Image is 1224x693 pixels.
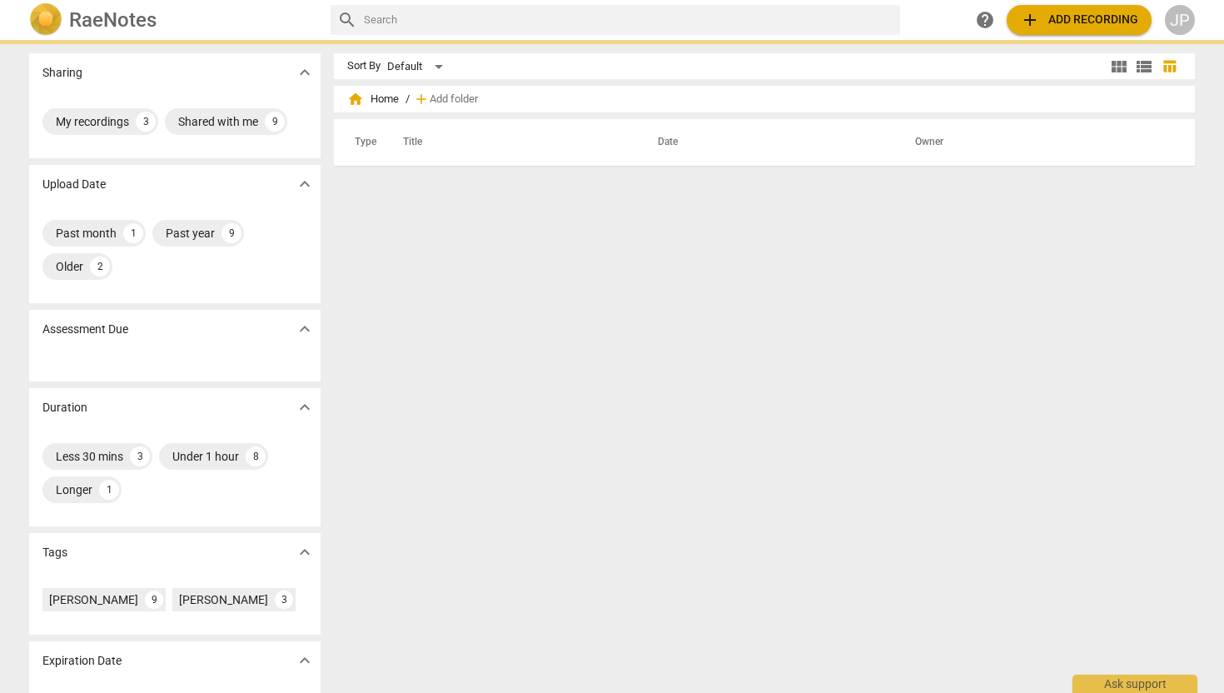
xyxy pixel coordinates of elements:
div: Past year [166,225,215,242]
span: help [975,10,995,30]
button: Show more [292,648,317,673]
button: List view [1132,54,1157,79]
span: Add folder [430,93,478,106]
th: Title [383,119,638,166]
button: Show more [292,172,317,197]
span: Home [347,91,399,107]
div: Less 30 mins [56,448,123,465]
div: 8 [246,446,266,466]
button: Show more [292,60,317,85]
span: expand_more [295,397,315,417]
span: expand_more [295,319,315,339]
button: JP [1165,5,1195,35]
button: Show more [292,540,317,565]
p: Tags [42,544,67,561]
div: My recordings [56,113,129,130]
div: Older [56,258,83,275]
img: Logo [29,3,62,37]
p: Duration [42,399,87,416]
div: Shared with me [178,113,258,130]
div: Default [387,53,449,80]
button: Tile view [1107,54,1132,79]
div: [PERSON_NAME] [49,591,138,608]
span: add [1020,10,1040,30]
span: home [347,91,364,107]
div: Past month [56,225,117,242]
span: add [413,91,430,107]
div: 9 [145,591,163,609]
div: Longer [56,481,92,498]
div: 1 [123,223,143,243]
button: Upload [1007,5,1152,35]
div: Sort By [347,60,381,72]
div: [PERSON_NAME] [179,591,268,608]
span: expand_more [295,62,315,82]
button: Show more [292,317,317,342]
div: 3 [275,591,293,609]
span: view_module [1109,57,1129,77]
p: Sharing [42,64,82,82]
button: Table view [1157,54,1182,79]
a: Help [970,5,1000,35]
div: 9 [265,112,285,132]
span: view_list [1134,57,1154,77]
p: Upload Date [42,176,106,193]
div: 9 [221,223,241,243]
a: LogoRaeNotes [29,3,317,37]
div: 1 [99,480,119,500]
input: Search [364,7,893,33]
div: 3 [136,112,156,132]
th: Type [341,119,383,166]
h2: RaeNotes [69,8,157,32]
div: Ask support [1072,675,1197,693]
span: Add recording [1020,10,1138,30]
span: expand_more [295,174,315,194]
p: Assessment Due [42,321,128,338]
th: Date [638,119,895,166]
div: 3 [130,446,150,466]
span: / [406,93,410,106]
span: table_chart [1162,58,1177,74]
span: expand_more [295,651,315,671]
span: expand_more [295,542,315,562]
th: Owner [895,119,1177,166]
div: Under 1 hour [172,448,239,465]
div: 2 [90,257,110,277]
p: Expiration Date [42,652,122,670]
span: search [337,10,357,30]
button: Show more [292,395,317,420]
